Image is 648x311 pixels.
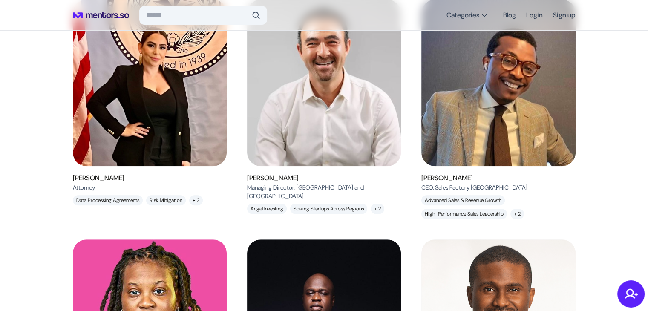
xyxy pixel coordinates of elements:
p: Data Processing Agreements [73,195,143,205]
p: + 2 [189,195,203,205]
p: High-Performance Sales Leadership [421,209,507,219]
a: Sign up [553,8,576,23]
h6: [PERSON_NAME] [247,173,397,183]
span: Categories [446,11,479,20]
p: Attorney [73,183,124,192]
p: Scaling Startups Across Regions [290,204,367,214]
p: Managing Director, [GEOGRAPHIC_DATA] and [GEOGRAPHIC_DATA] [247,183,397,200]
a: Login [526,8,543,23]
h6: [PERSON_NAME] [421,173,527,183]
p: Angel Investing [247,204,287,214]
p: + 2 [510,209,524,219]
button: Categories [441,8,493,23]
h6: [PERSON_NAME] [73,173,124,183]
p: Advanced Sales & Revenue Growth [421,195,505,205]
p: CEO, Sales Factory [GEOGRAPHIC_DATA] [421,183,527,192]
a: Blog [503,8,516,23]
p: Risk Mitigation [146,195,186,205]
p: + 2 [371,204,384,214]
